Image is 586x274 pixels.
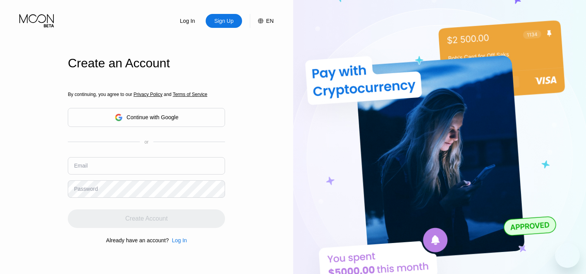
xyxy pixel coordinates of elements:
span: Privacy Policy [134,92,163,97]
div: Create an Account [68,56,225,70]
div: Password [74,186,98,192]
div: Log In [169,14,206,28]
div: EN [266,18,273,24]
div: or [144,139,149,145]
div: Log In [169,237,187,243]
div: Log In [172,237,187,243]
span: and [162,92,173,97]
div: Continue with Google [127,114,179,120]
span: Terms of Service [173,92,207,97]
iframe: Button to launch messaging window [555,243,580,268]
div: Already have an account? [106,237,169,243]
div: Sign Up [206,14,242,28]
div: Log In [179,17,196,25]
div: EN [250,14,273,28]
div: Sign Up [213,17,234,25]
div: Continue with Google [68,108,225,127]
div: By continuing, you agree to our [68,92,225,97]
div: Email [74,163,88,169]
